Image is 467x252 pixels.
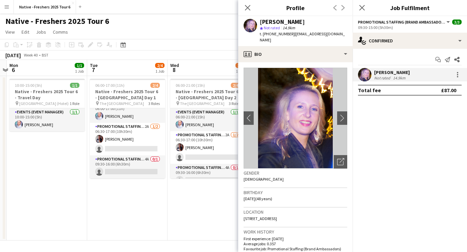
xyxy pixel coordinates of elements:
h3: Work history [244,229,347,235]
div: 1 Job [155,69,164,74]
h3: Location [244,209,347,215]
app-card-role: Promotional Staffing (Brand Ambassadors)4A0/109:30-16:00 (6h30m) [90,155,165,178]
div: Total fee [358,87,381,94]
span: 2/4 [155,63,165,68]
span: Not rated [264,25,280,30]
span: Wed [170,62,179,68]
span: 1/1 [75,63,84,68]
div: Confirmed [353,33,467,49]
span: Edit [22,29,29,35]
span: 3/3 [452,20,462,25]
h3: Native - Freshers 2025 Tour 6 - Travel Day [9,88,85,101]
span: 2/4 [150,83,160,88]
app-card-role: Events (Event Manager)1/106:00-21:00 (15h)[PERSON_NAME] [170,108,246,131]
span: The [GEOGRAPHIC_DATA] [100,101,144,106]
a: Edit [19,28,32,36]
p: Favourite job: Promotional Staffing (Brand Ambassadors) [244,246,347,251]
span: Promotional Staffing (Brand Ambassadors) [358,20,445,25]
p: First experience: [DATE] [244,236,347,241]
span: [GEOGRAPHIC_DATA] (Hotel) [19,101,69,106]
span: | [EMAIL_ADDRESS][DOMAIN_NAME] [260,31,345,42]
span: [DATE] (48 years) [244,196,272,201]
h3: Profile [238,3,353,12]
span: View [5,29,15,35]
div: Not rated [374,75,392,80]
app-card-role: Events (Event Manager)1/106:00-17:00 (11h)[PERSON_NAME] [90,100,165,123]
span: 1/1 [70,83,79,88]
span: Mon [9,62,18,68]
h3: Birthday [244,189,347,195]
div: 1 Job [75,69,84,74]
h3: Gender [244,170,347,176]
span: 06:00-21:00 (15h) [176,83,205,88]
div: 14.9km [392,75,407,80]
a: Jobs [33,28,49,36]
span: 3 Roles [148,101,160,106]
h3: Native - Freshers 2025 Tour 6 - [GEOGRAPHIC_DATA] Day 1 [90,88,165,101]
span: 6 [8,66,18,74]
span: Tue [90,62,98,68]
button: Promotional Staffing (Brand Ambassadors) [358,20,451,25]
div: [PERSON_NAME] [260,19,305,25]
app-card-role: Promotional Staffing (Brand Ambassadors)2A1/206:30-17:00 (10h30m)[PERSON_NAME] [170,131,246,164]
app-job-card: 06:00-21:00 (15h)2/4Native - Freshers 2025 Tour 6 - [GEOGRAPHIC_DATA] Day 2 The [GEOGRAPHIC_DATA]... [170,79,246,178]
div: £87.00 [441,87,456,94]
span: 10:00-15:00 (5h) [15,83,42,88]
div: [DATE] [5,52,21,59]
app-card-role: Promotional Staffing (Brand Ambassadors)2A1/206:30-17:00 (10h30m)[PERSON_NAME] [90,123,165,155]
span: [DEMOGRAPHIC_DATA] [244,177,284,182]
span: 2/4 [236,63,245,68]
a: View [3,28,17,36]
button: Native - Freshers 2025 Tour 6 [14,0,76,13]
h1: Native - Freshers 2025 Tour 6 [5,16,109,26]
h3: Job Fulfilment [353,3,467,12]
span: Jobs [36,29,46,35]
span: 14.9km [281,25,296,30]
span: Week 40 [22,52,39,58]
a: Comms [50,28,71,36]
span: 7 [89,66,98,74]
h3: Native - Freshers 2025 Tour 6 - [GEOGRAPHIC_DATA] Day 2 [170,88,246,101]
span: t. [PHONE_NUMBER] [260,31,295,36]
div: Bio [238,46,353,62]
app-job-card: 10:00-15:00 (5h)1/1Native - Freshers 2025 Tour 6 - Travel Day [GEOGRAPHIC_DATA] (Hotel)1 RoleEven... [9,79,85,131]
span: Comms [53,29,68,35]
div: [PERSON_NAME] [374,69,410,75]
app-card-role: Promotional Staffing (Brand Ambassadors)4A0/109:30-16:00 (6h30m) [170,164,246,187]
span: 06:00-17:00 (11h) [95,83,124,88]
p: Average jobs: 0.357 [244,241,347,246]
app-card-role: Events (Event Manager)1/110:00-15:00 (5h)[PERSON_NAME] [9,108,85,131]
span: 3 Roles [229,101,240,106]
span: 8 [169,66,179,74]
div: 1 Job [236,69,245,74]
span: [STREET_ADDRESS] [244,216,277,221]
img: Crew avatar or photo [244,68,347,169]
div: Open photos pop-in [334,155,347,169]
div: 09:30-15:00 (5h30m) [358,25,462,30]
span: 2/4 [231,83,240,88]
div: BST [42,52,48,58]
app-job-card: 06:00-17:00 (11h)2/4Native - Freshers 2025 Tour 6 - [GEOGRAPHIC_DATA] Day 1 The [GEOGRAPHIC_DATA]... [90,79,165,178]
span: 1 Role [70,101,79,106]
span: The [GEOGRAPHIC_DATA] [180,101,224,106]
